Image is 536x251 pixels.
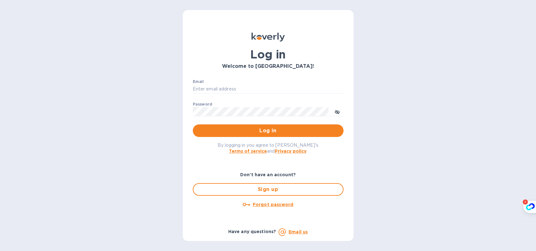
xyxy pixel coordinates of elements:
h3: Welcome to [GEOGRAPHIC_DATA]! [193,63,344,69]
img: Koverly [252,33,285,41]
button: toggle password visibility [331,105,344,118]
label: Password [193,102,212,106]
u: Forgot password [253,202,293,207]
label: Email [193,80,204,84]
span: By logging in you agree to [PERSON_NAME]'s and . [218,143,318,154]
a: Privacy policy [275,149,306,154]
button: Sign up [193,183,344,196]
b: Don't have an account? [240,172,296,177]
a: Email us [289,229,308,234]
h1: Log in [193,48,344,61]
span: Log in [198,127,338,134]
span: Sign up [198,186,338,193]
button: Log in [193,124,344,137]
input: Enter email address [193,85,344,94]
b: Have any questions? [228,229,276,234]
a: Terms of service [229,149,267,154]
